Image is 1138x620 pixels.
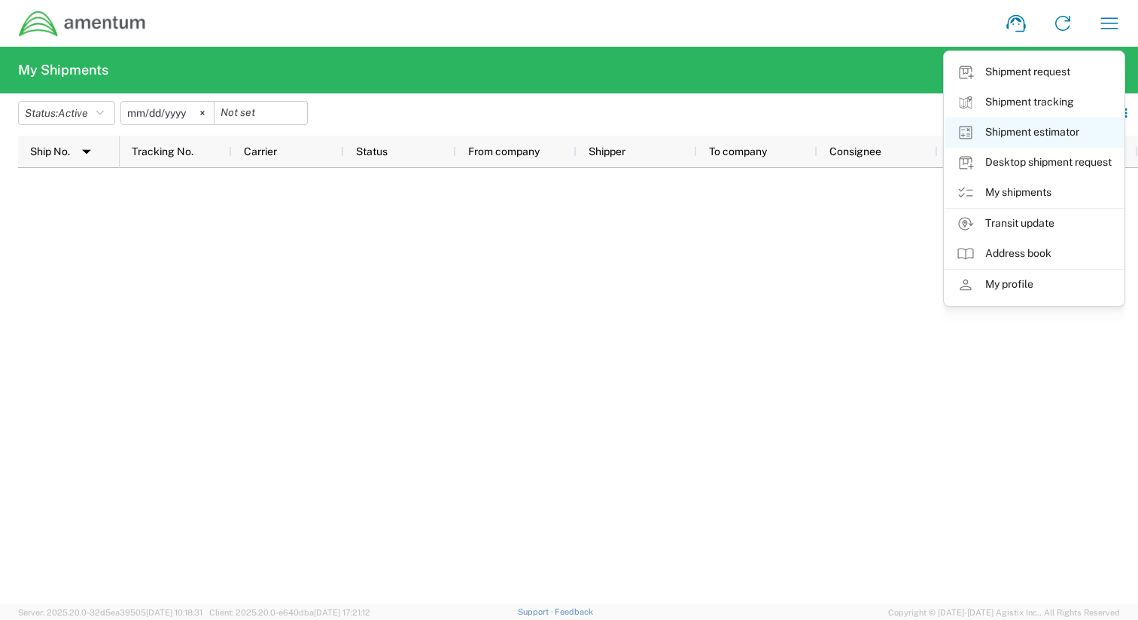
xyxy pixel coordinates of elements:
[132,145,193,157] span: Tracking No.
[945,57,1124,87] a: Shipment request
[356,145,388,157] span: Status
[945,178,1124,208] a: My shipments
[945,209,1124,239] a: Transit update
[555,607,593,616] a: Feedback
[209,608,370,617] span: Client: 2025.20.0-e640dba
[945,270,1124,300] a: My profile
[518,607,555,616] a: Support
[30,145,70,157] span: Ship No.
[75,139,99,163] img: arrow-dropdown.svg
[244,145,277,157] span: Carrier
[215,102,307,124] input: Not set
[121,102,214,124] input: Not set
[709,145,767,157] span: To company
[18,608,202,617] span: Server: 2025.20.0-32d5ea39505
[468,145,540,157] span: From company
[18,61,108,79] h2: My Shipments
[146,608,202,617] span: [DATE] 10:18:31
[18,10,147,38] img: dyncorp
[829,145,881,157] span: Consignee
[945,87,1124,118] a: Shipment tracking
[18,101,115,125] button: Status:Active
[314,608,370,617] span: [DATE] 17:21:12
[945,239,1124,269] a: Address book
[945,118,1124,148] a: Shipment estimator
[888,606,1120,619] span: Copyright © [DATE]-[DATE] Agistix Inc., All Rights Reserved
[589,145,625,157] span: Shipper
[58,107,88,119] span: Active
[945,148,1124,178] a: Desktop shipment request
